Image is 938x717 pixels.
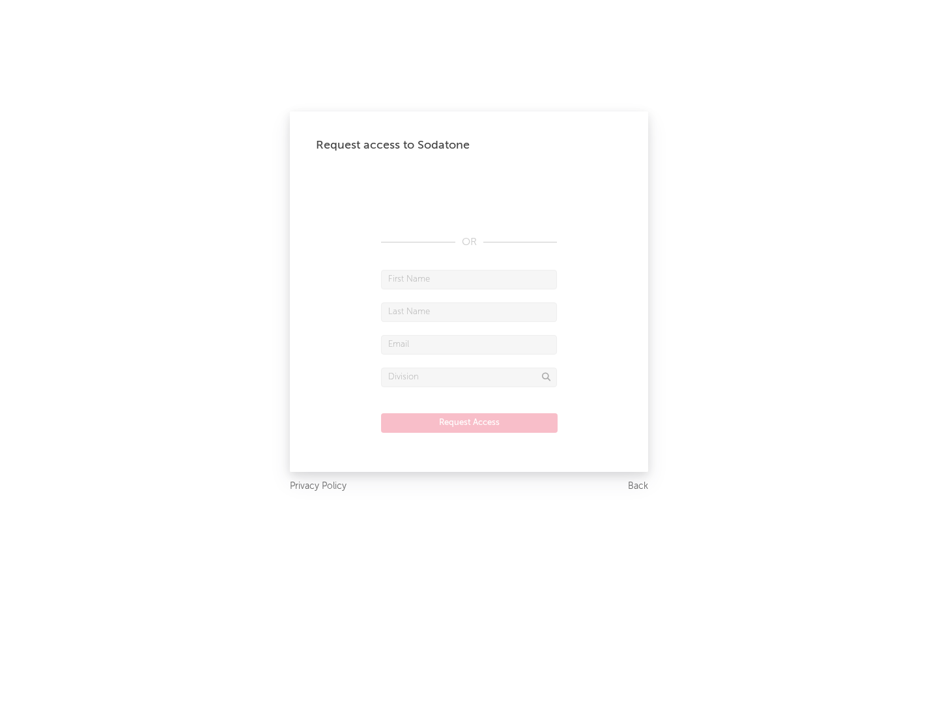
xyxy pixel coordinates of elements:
div: OR [381,235,557,250]
input: Email [381,335,557,355]
input: First Name [381,270,557,289]
input: Division [381,368,557,387]
input: Last Name [381,302,557,322]
a: Privacy Policy [290,478,347,495]
a: Back [628,478,648,495]
div: Request access to Sodatone [316,138,622,153]
button: Request Access [381,413,558,433]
